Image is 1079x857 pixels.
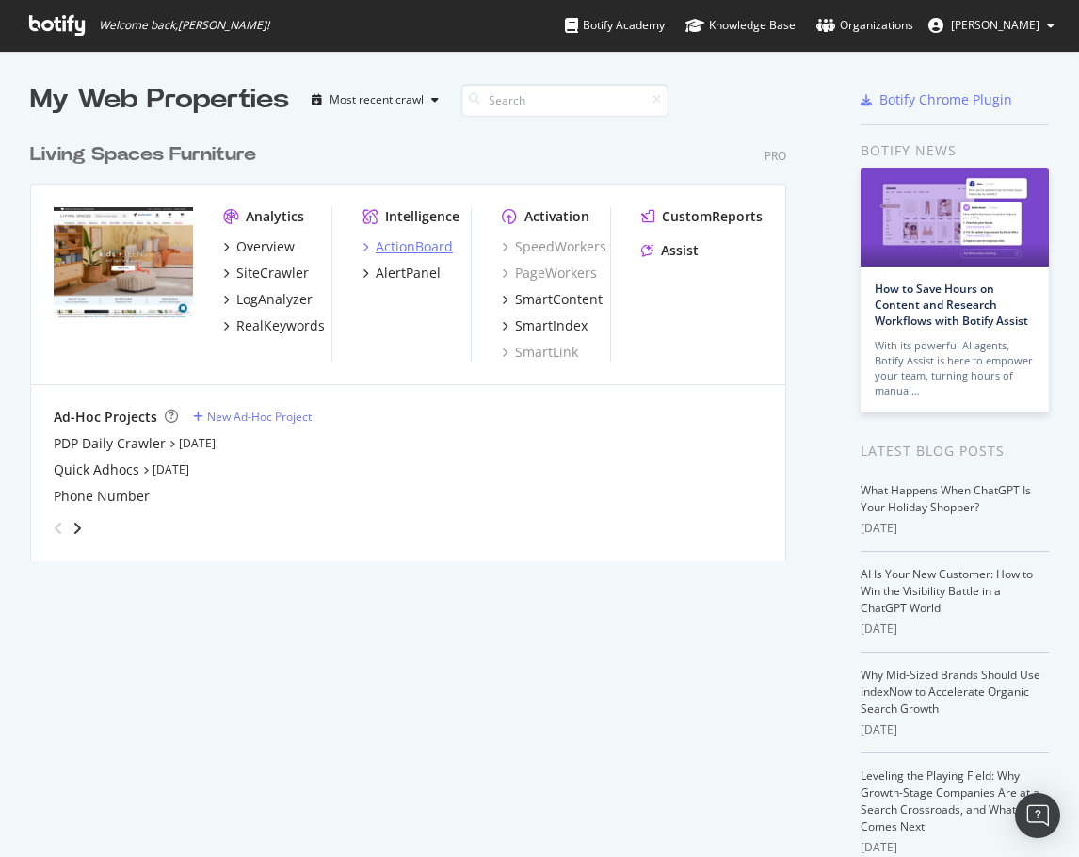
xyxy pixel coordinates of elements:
button: Most recent crawl [304,85,446,115]
div: My Web Properties [30,81,289,119]
a: SmartIndex [502,316,588,335]
div: Botify Chrome Plugin [879,90,1012,109]
a: CustomReports [641,207,763,226]
div: LogAnalyzer [236,290,313,309]
div: Organizations [816,16,913,35]
a: Phone Number [54,487,150,506]
div: With its powerful AI agents, Botify Assist is here to empower your team, turning hours of manual… [875,338,1035,398]
a: SmartLink [502,343,578,362]
img: livingspaces.com [54,207,193,318]
input: Search [461,84,668,117]
a: How to Save Hours on Content and Research Workflows with Botify Assist [875,281,1028,329]
div: Most recent crawl [330,94,424,105]
div: Pro [765,148,786,164]
div: Living Spaces Furniture [30,141,256,169]
div: grid [30,119,801,561]
a: LogAnalyzer [223,290,313,309]
div: angle-left [46,513,71,543]
div: New Ad-Hoc Project [207,409,312,425]
a: SpeedWorkers [502,237,606,256]
div: [DATE] [861,520,1049,537]
div: Botify news [861,140,1049,161]
button: [PERSON_NAME] [913,10,1070,40]
div: SiteCrawler [236,264,309,283]
a: [DATE] [179,435,216,451]
div: RealKeywords [236,316,325,335]
div: Knowledge Base [685,16,796,35]
a: ActionBoard [362,237,453,256]
img: How to Save Hours on Content and Research Workflows with Botify Assist [861,168,1049,267]
div: Intelligence [385,207,459,226]
div: angle-right [71,519,84,538]
div: SmartIndex [515,316,588,335]
a: AI Is Your New Customer: How to Win the Visibility Battle in a ChatGPT World [861,566,1033,616]
a: Why Mid-Sized Brands Should Use IndexNow to Accelerate Organic Search Growth [861,667,1040,717]
a: PageWorkers [502,264,597,283]
a: Leveling the Playing Field: Why Growth-Stage Companies Are at a Search Crossroads, and What Comes... [861,768,1039,834]
div: Activation [524,207,589,226]
div: AlertPanel [376,264,441,283]
div: SmartContent [515,290,603,309]
a: Quick Adhocs [54,461,139,479]
a: Living Spaces Furniture [30,141,264,169]
div: Botify Academy [565,16,665,35]
div: [DATE] [861,621,1049,638]
div: ActionBoard [376,237,453,256]
a: Botify Chrome Plugin [861,90,1012,109]
div: Overview [236,237,295,256]
a: Overview [223,237,295,256]
div: CustomReports [662,207,763,226]
a: RealKeywords [223,316,325,335]
span: Welcome back, [PERSON_NAME] ! [99,18,269,33]
a: [DATE] [153,461,189,477]
a: New Ad-Hoc Project [193,409,312,425]
div: Ad-Hoc Projects [54,408,157,427]
div: Latest Blog Posts [861,441,1049,461]
a: AlertPanel [362,264,441,283]
a: SiteCrawler [223,264,309,283]
a: Assist [641,241,699,260]
div: Analytics [246,207,304,226]
div: Assist [661,241,699,260]
a: PDP Daily Crawler [54,434,166,453]
span: Elizabeth Garcia [951,17,1039,33]
a: SmartContent [502,290,603,309]
div: Open Intercom Messenger [1015,793,1060,838]
div: [DATE] [861,721,1049,738]
div: [DATE] [861,839,1049,856]
a: What Happens When ChatGPT Is Your Holiday Shopper? [861,482,1031,515]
